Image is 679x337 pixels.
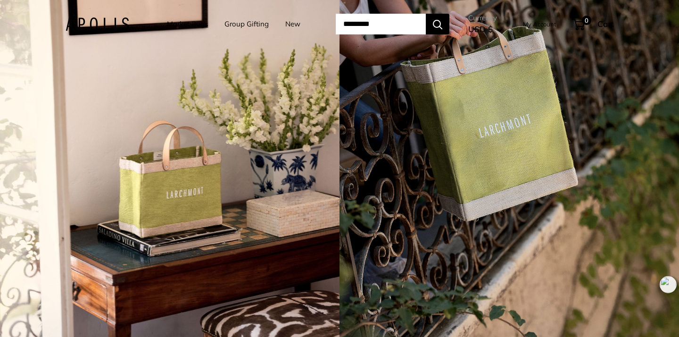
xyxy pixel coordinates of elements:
[336,14,426,34] input: Search...
[468,24,493,34] span: USD $
[167,17,208,31] a: Market Bags
[224,17,269,31] a: Group Gifting
[285,17,300,31] a: New
[582,16,591,25] span: 0
[573,17,613,32] a: 0 Cart
[597,19,613,29] span: Cart
[468,11,503,25] span: Currency
[523,18,556,30] a: My Account
[66,17,129,31] img: Apolis
[468,22,503,37] button: USD $
[426,14,449,34] button: Search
